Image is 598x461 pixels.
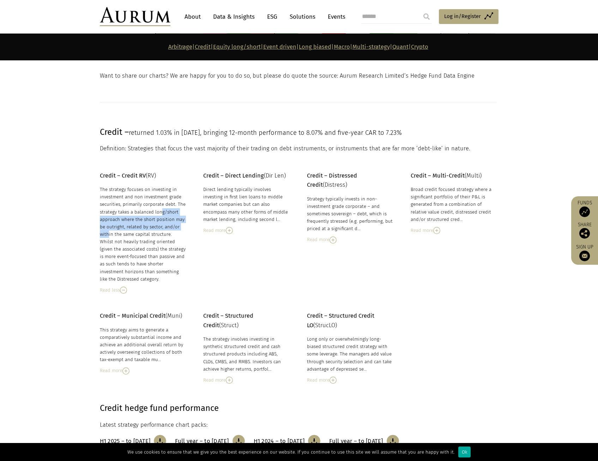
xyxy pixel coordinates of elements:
[203,335,289,373] div: The strategy involves investing in synthetic structured credit and cash structured products inclu...
[203,172,264,179] strong: Credit – Direct Lending
[168,43,428,50] strong: | | | | | | | |
[392,43,409,50] a: Quant
[419,10,434,24] input: Submit
[579,251,590,261] img: Sign up to our newsletter
[439,9,499,24] a: Log in/Register
[307,335,393,373] div: Long only or overwhelmingly long-biased structured credit strategy with some leverage. The manage...
[154,435,166,447] img: Download Article
[334,43,350,50] a: Macro
[203,376,289,384] div: Read more
[411,227,497,234] div: Read more
[254,435,321,447] a: H1 2024 – to [DATE]
[264,10,281,23] a: ESG
[411,171,497,180] p: (Multi)
[100,71,497,80] p: Want to share our charts? We are happy for you to do so, but please do quote the source: Aurum Re...
[324,10,345,23] a: Events
[203,311,289,330] p: (Struct)
[100,420,497,430] p: Latest strategy performance chart packs:
[263,43,296,50] a: Event driven
[307,171,393,190] p: (Distress)
[458,447,471,457] div: Ok
[100,435,167,447] a: H1 2025 – to [DATE]
[411,43,428,50] a: Crypto
[575,222,594,239] div: Share
[579,206,590,217] img: Access Funds
[575,244,594,261] a: Sign up
[195,43,211,50] a: Credit
[308,435,320,447] img: Download Article
[575,200,594,217] a: Funds
[307,172,357,188] strong: Credit – Distressed Credit
[418,145,441,152] span: debt-like
[299,43,331,50] a: Long biased
[203,186,289,223] div: Direct lending typically involves investing in first lien loans to middle market companies but ca...
[100,403,219,413] strong: Credit hedge fund performance
[307,376,393,384] div: Read more
[307,195,393,233] div: Strategy typically invests in non-investment grade corporate – and sometimes sovereign – debt, wh...
[175,435,244,447] a: Full year – to [DATE]
[181,10,204,23] a: About
[100,127,129,137] span: Credit –
[433,227,440,234] img: Read More
[203,227,289,234] div: Read more
[330,237,337,244] img: Read More
[329,438,383,445] h3: Full year – to [DATE]
[411,186,497,223] div: Broad credit focused strategy where a significant portfolio of their P&L is generated from a comb...
[330,377,337,384] img: Read More
[254,438,305,445] h3: H1 2024 – to [DATE]
[203,171,289,180] p: (Dir Len)
[168,43,192,50] a: Arbitrage
[100,367,186,375] div: Read more
[352,43,390,50] a: Multi-strategy
[329,435,399,447] a: Full year – to [DATE]
[232,435,245,447] img: Download Article
[100,186,186,283] div: The strategy focuses on investing in investment and non investment grade securities, primarily co...
[100,171,186,180] p: (RV)
[387,435,399,447] img: Download Article
[100,7,170,26] img: Aurum
[411,172,465,179] strong: Credit – Multi-Credit
[122,367,129,375] img: Read More
[100,312,165,319] strong: Credit – Municipal Credit
[286,10,319,23] a: Solutions
[175,438,229,445] h3: Full year – to [DATE]
[100,438,151,445] h3: H1 2025 – to [DATE]
[100,172,146,179] strong: Credit – Credit RV
[226,377,233,384] img: Read More
[100,286,186,294] div: Read less
[444,12,481,20] span: Log in/Register
[213,43,261,50] a: Equity long/short
[307,312,374,328] strong: Credit – Structured Credit LO
[579,228,590,239] img: Share this post
[307,236,393,244] div: Read more
[120,287,127,294] img: Read Less
[100,311,186,321] p: (Muni)
[307,311,393,330] p: (StrucLO)
[100,326,186,364] div: This strategy aims to generate a comparatively substantial income and achieve an additional overa...
[203,312,253,328] strong: Credit – Structured Credit
[100,144,497,153] p: Definition: Strategies that focus the vast majority of their trading on debt instruments, or inst...
[226,227,233,234] img: Read More
[129,129,402,137] span: returned 1.03% in [DATE], bringing 12-month performance to 8.07% and five-year CAR to 7.23%
[210,10,258,23] a: Data & Insights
